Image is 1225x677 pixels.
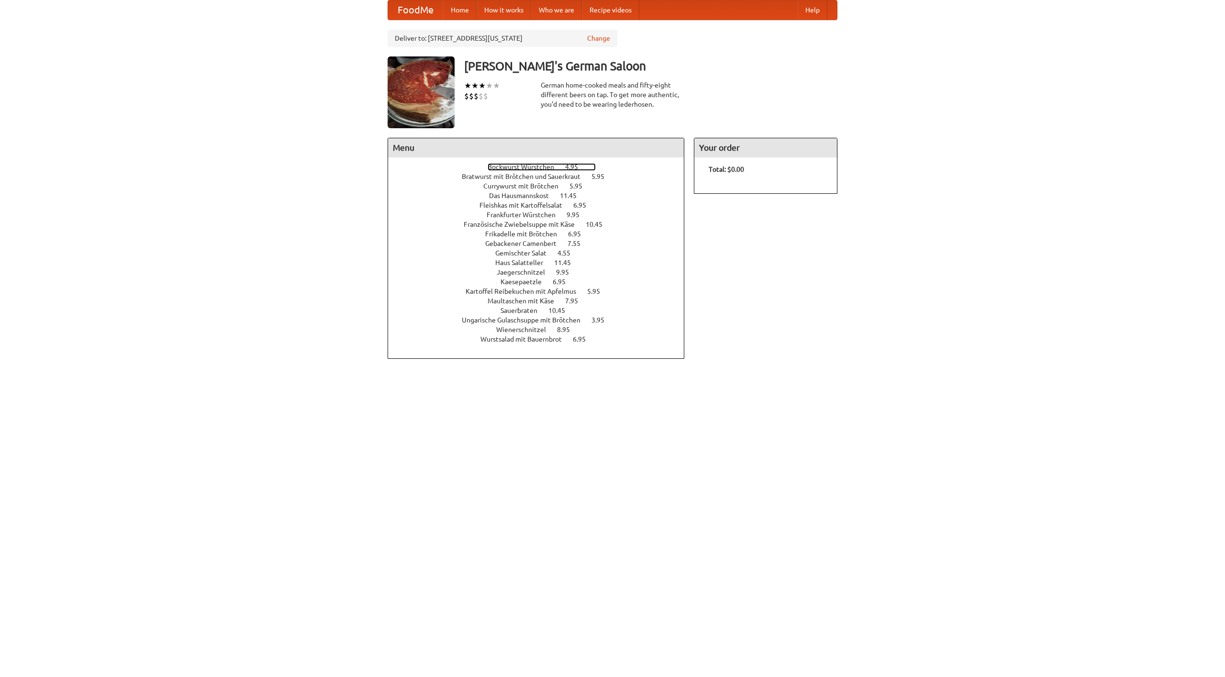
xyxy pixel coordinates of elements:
[464,80,471,91] li: ★
[474,91,479,101] li: $
[488,297,596,305] a: Maultaschen mit Käse 7.95
[560,192,586,200] span: 11.45
[501,307,583,314] a: Sauerbraten 10.45
[483,182,600,190] a: Currywurst mit Brötchen 5.95
[485,240,566,247] span: Gebackener Camenbert
[565,163,588,171] span: 4.95
[495,249,588,257] a: Gemischter Salat 4.55
[565,297,588,305] span: 7.95
[462,173,622,180] a: Bratwurst mit Brötchen und Sauerkraut 5.95
[587,33,610,43] a: Change
[489,192,558,200] span: Das Hausmannskost
[568,240,590,247] span: 7.55
[479,201,572,209] span: Fleishkas mit Kartoffelsalat
[464,221,584,228] span: Französische Zwiebelsuppe mit Käse
[493,80,500,91] li: ★
[569,182,592,190] span: 5.95
[798,0,827,20] a: Help
[487,211,565,219] span: Frankfurter Würstchen
[388,56,455,128] img: angular.jpg
[388,0,443,20] a: FoodMe
[501,278,551,286] span: Kaesepaetzle
[557,249,580,257] span: 4.55
[388,30,617,47] div: Deliver to: [STREET_ADDRESS][US_STATE]
[488,163,564,171] span: Bockwurst Würstchen
[591,316,614,324] span: 3.95
[462,316,590,324] span: Ungarische Gulaschsuppe mit Brötchen
[462,316,622,324] a: Ungarische Gulaschsuppe mit Brötchen 3.95
[483,182,568,190] span: Currywurst mit Brötchen
[464,221,620,228] a: Französische Zwiebelsuppe mit Käse 10.45
[586,221,612,228] span: 10.45
[486,80,493,91] li: ★
[582,0,639,20] a: Recipe videos
[480,335,571,343] span: Wurstsalad mit Bauernbrot
[485,240,598,247] a: Gebackener Camenbert 7.55
[568,230,590,238] span: 6.95
[495,249,556,257] span: Gemischter Salat
[488,297,564,305] span: Maultaschen mit Käse
[495,259,553,266] span: Haus Salatteller
[496,326,588,333] a: Wienerschnitzel 8.95
[567,211,589,219] span: 9.95
[479,80,486,91] li: ★
[462,173,590,180] span: Bratwurst mit Brötchen und Sauerkraut
[464,56,837,76] h3: [PERSON_NAME]'s German Saloon
[694,138,837,157] h4: Your order
[531,0,582,20] a: Who we are
[488,163,596,171] a: Bockwurst Würstchen 4.95
[591,173,614,180] span: 5.95
[483,91,488,101] li: $
[464,91,469,101] li: $
[541,80,684,109] div: German home-cooked meals and fifty-eight different beers on tap. To get more authentic, you'd nee...
[548,307,575,314] span: 10.45
[489,192,594,200] a: Das Hausmannskost 11.45
[587,288,610,295] span: 5.95
[557,326,579,333] span: 8.95
[501,278,583,286] a: Kaesepaetzle 6.95
[471,80,479,91] li: ★
[479,201,604,209] a: Fleishkas mit Kartoffelsalat 6.95
[487,211,597,219] a: Frankfurter Würstchen 9.95
[480,335,603,343] a: Wurstsalad mit Bauernbrot 6.95
[466,288,586,295] span: Kartoffel Reibekuchen mit Apfelmus
[469,91,474,101] li: $
[443,0,477,20] a: Home
[496,326,556,333] span: Wienerschnitzel
[573,201,596,209] span: 6.95
[497,268,555,276] span: Jaegerschnitzel
[497,268,587,276] a: Jaegerschnitzel 9.95
[556,268,579,276] span: 9.95
[388,138,684,157] h4: Menu
[553,278,575,286] span: 6.95
[573,335,595,343] span: 6.95
[709,166,744,173] b: Total: $0.00
[554,259,580,266] span: 11.45
[477,0,531,20] a: How it works
[485,230,599,238] a: Frikadelle mit Brötchen 6.95
[485,230,567,238] span: Frikadelle mit Brötchen
[466,288,618,295] a: Kartoffel Reibekuchen mit Apfelmus 5.95
[495,259,589,266] a: Haus Salatteller 11.45
[501,307,547,314] span: Sauerbraten
[479,91,483,101] li: $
